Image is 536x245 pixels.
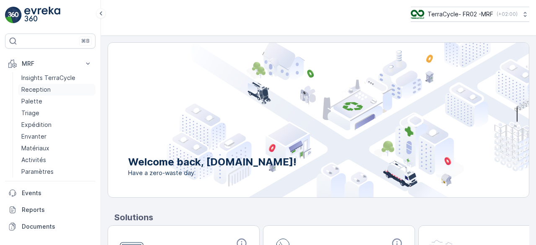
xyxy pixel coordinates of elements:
[21,168,54,176] p: Paramètres
[22,222,92,231] p: Documents
[5,185,95,201] a: Events
[497,11,518,18] p: ( +02:00 )
[22,59,79,68] p: MRF
[5,201,95,218] a: Reports
[128,155,296,169] p: Welcome back, [DOMAIN_NAME]!
[22,206,92,214] p: Reports
[128,169,296,177] span: Have a zero-waste day
[428,10,493,18] p: TerraCycle- FR02 -MRF
[18,154,95,166] a: Activités
[21,121,52,129] p: Expédition
[5,7,22,23] img: logo
[21,85,51,94] p: Reception
[21,74,75,82] p: Insights TerraCycle
[167,43,529,197] img: city illustration
[22,189,92,197] p: Events
[411,7,529,22] button: TerraCycle- FR02 -MRF(+02:00)
[21,132,46,141] p: Envanter
[411,10,424,19] img: terracycle.png
[18,119,95,131] a: Expédition
[21,97,42,106] p: Palette
[21,109,39,117] p: Triage
[5,55,95,72] button: MRF
[18,72,95,84] a: Insights TerraCycle
[21,156,46,164] p: Activités
[81,38,90,44] p: ⌘B
[18,95,95,107] a: Palette
[114,211,529,224] p: Solutions
[24,7,60,23] img: logo_light-DOdMpM7g.png
[18,84,95,95] a: Reception
[5,218,95,235] a: Documents
[18,142,95,154] a: Matériaux
[18,166,95,178] a: Paramètres
[18,131,95,142] a: Envanter
[21,144,49,152] p: Matériaux
[18,107,95,119] a: Triage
